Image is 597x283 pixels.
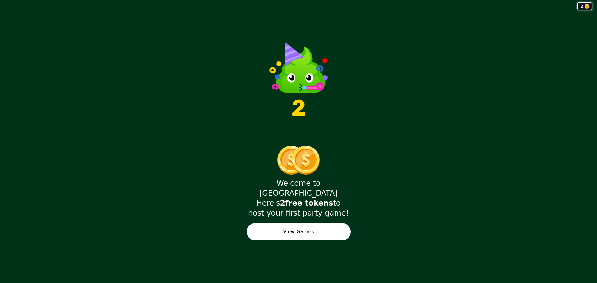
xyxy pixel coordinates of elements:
button: View Games [247,223,351,240]
p: 2 [291,97,306,119]
div: 2 [577,2,592,10]
img: Wasabi Mascot [269,38,328,93]
strong: 2 free tokens [280,199,333,208]
div: Welcome to [GEOGRAPHIC_DATA] Here's to host your first party game! [247,178,351,218]
img: coin [585,4,589,9]
img: double tokens [277,146,320,175]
